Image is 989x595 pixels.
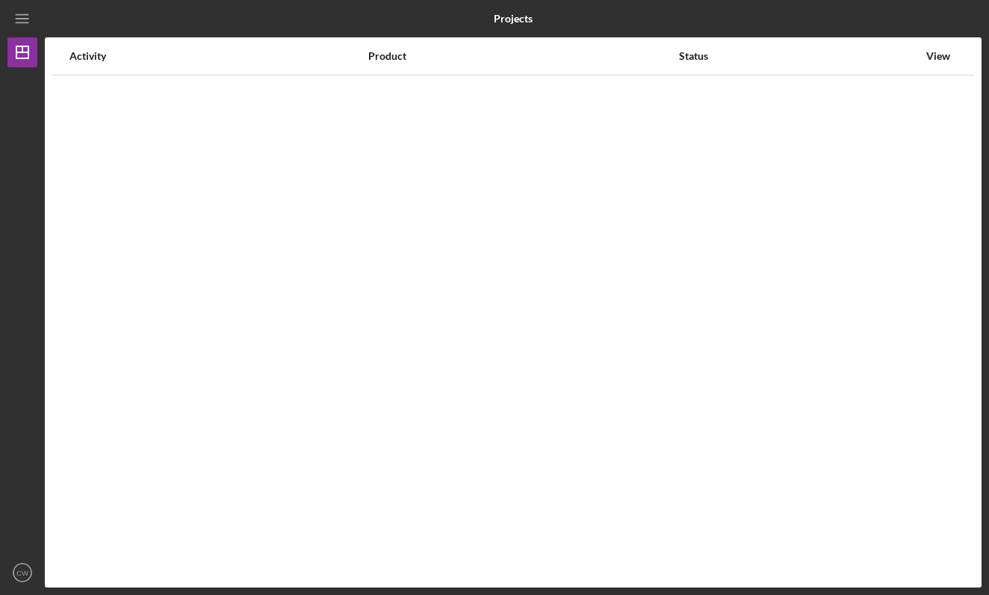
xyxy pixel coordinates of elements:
[494,13,533,25] b: Projects
[679,50,918,62] div: Status
[368,50,678,62] div: Product
[7,558,37,588] button: CW
[920,50,957,62] div: View
[16,569,29,577] text: CW
[69,50,367,62] div: Activity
